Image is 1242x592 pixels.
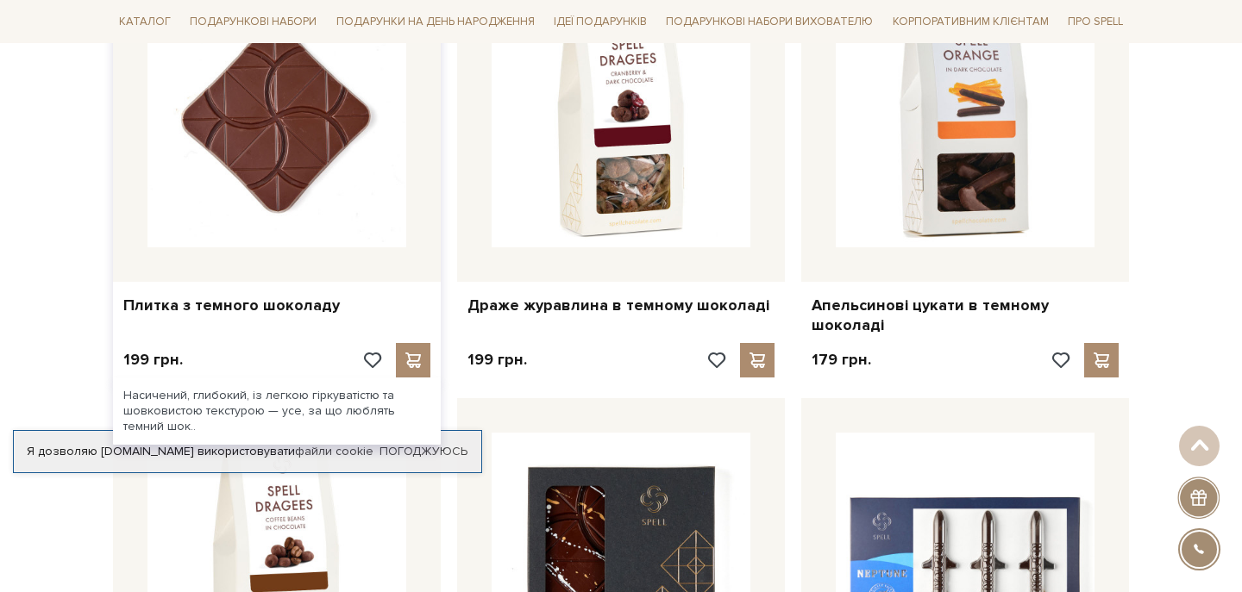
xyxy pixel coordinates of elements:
a: Погоджуюсь [379,444,467,459]
p: 199 грн. [467,350,527,370]
a: Про Spell [1061,9,1130,35]
a: Ідеї подарунків [547,9,654,35]
a: Подарунки на День народження [329,9,542,35]
div: Я дозволяю [DOMAIN_NAME] використовувати [14,444,481,459]
a: Плитка з темного шоколаду [123,296,430,315]
a: Драже журавлина в темному шоколаді [467,296,775,315]
p: 179 грн. [812,350,871,370]
a: Корпоративним клієнтам [886,7,1056,36]
div: Насичений, глибокий, із легкою гіркуватістю та шовковистою текстурою — усе, за що люблять темний ... [113,377,441,446]
a: Подарункові набори [183,9,323,35]
p: 199 грн. [123,350,183,370]
a: файли cookie [295,444,373,458]
a: Каталог [112,9,178,35]
a: Апельсинові цукати в темному шоколаді [812,296,1119,336]
a: Подарункові набори вихователю [659,7,880,36]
